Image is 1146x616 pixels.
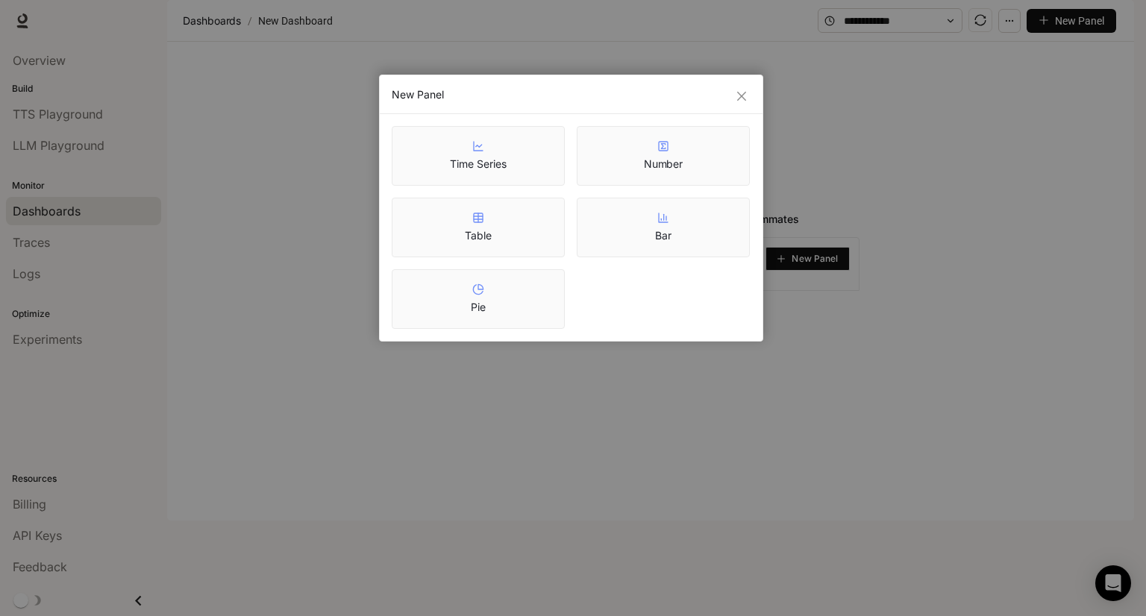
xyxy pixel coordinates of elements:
span: New Panel [792,255,838,263]
article: Time Series [450,157,506,172]
span: plus [777,254,786,263]
span: plus [1039,15,1049,25]
article: Pie [471,300,486,315]
div: New Panel [392,87,751,102]
article: Bar [655,228,671,243]
span: / [248,13,252,29]
button: New Panel [1027,9,1116,33]
button: New Panel [765,247,850,271]
span: Dashboards [183,12,241,30]
button: Dashboards [179,12,245,30]
button: Close [733,88,750,104]
article: New Dashboard [255,7,336,35]
article: Number [644,157,683,172]
div: Open Intercom Messenger [1095,565,1131,601]
span: close [736,90,748,102]
span: sync [974,14,986,26]
article: Table [465,228,492,243]
span: New Panel [1055,13,1104,29]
